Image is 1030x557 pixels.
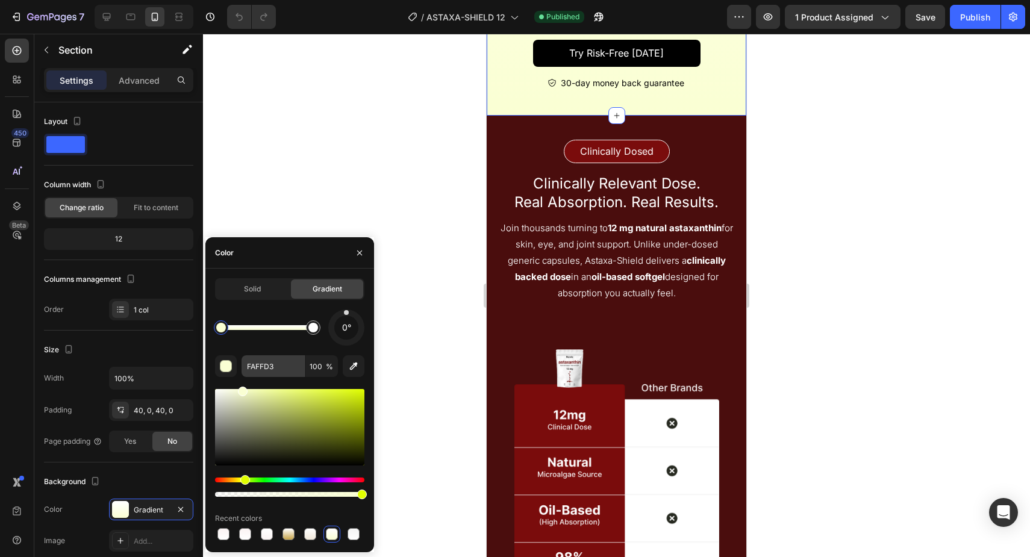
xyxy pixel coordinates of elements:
div: 1 col [134,305,190,316]
p: 7 [79,10,84,24]
span: Fit to content [134,202,178,213]
button: Save [905,5,945,29]
div: Width [44,373,64,384]
div: Order [44,304,64,315]
div: 450 [11,128,29,138]
div: Page padding [44,436,102,447]
span: Yes [124,436,136,447]
iframe: Design area [487,34,746,557]
span: / [421,11,424,23]
span: % [326,361,333,372]
span: 0° [342,320,351,335]
span: Save [916,12,935,22]
p: Section [58,43,157,57]
div: Hue [215,478,364,482]
div: Size [44,342,76,358]
span: Gradient [313,284,342,294]
p: Advanced [119,74,160,87]
div: Add... [134,536,190,547]
span: Published [546,11,579,22]
div: 40, 0, 40, 0 [134,405,190,416]
span: Change ratio [60,202,104,213]
span: ASTAXA-SHIELD 12 [426,11,505,23]
div: Publish [960,11,990,23]
button: Publish [950,5,1000,29]
button: 1 product assigned [785,5,900,29]
div: Undo/Redo [227,5,276,29]
input: Eg: FFFFFF [242,355,304,377]
input: Auto [110,367,193,389]
div: Open Intercom Messenger [989,498,1018,527]
div: Color [215,247,234,258]
div: Background [44,474,102,490]
div: Layout [44,114,84,130]
span: Solid [244,284,261,294]
button: 7 [5,5,90,29]
div: Beta [9,220,29,230]
div: Recent colors [215,513,262,524]
div: Padding [44,405,72,415]
div: Column width [44,177,108,193]
div: Color [44,504,63,515]
div: Gradient [134,505,169,515]
div: 12 [46,231,191,247]
span: 1 product assigned [795,11,873,23]
div: Image [44,535,65,546]
span: No [167,436,177,447]
div: Columns management [44,272,138,288]
p: Settings [60,74,93,87]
